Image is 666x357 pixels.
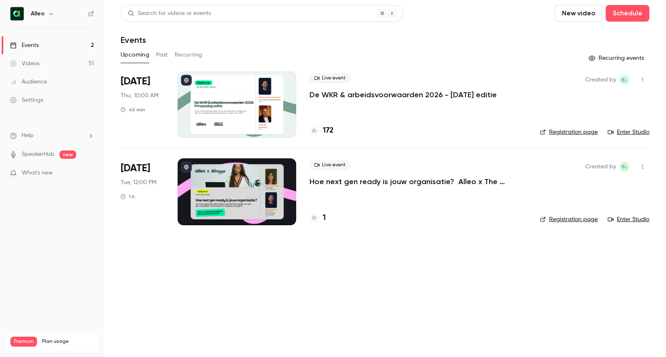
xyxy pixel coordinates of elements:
span: BL [621,162,627,172]
button: Recurring [175,48,203,62]
button: Upcoming [121,48,149,62]
a: SpeakerHub [22,150,54,159]
div: Audience [10,78,47,86]
a: Enter Studio [608,215,649,224]
span: Premium [10,337,37,347]
span: Live event [309,73,351,83]
h6: Alleo [31,10,45,18]
span: Bernice Lohr [619,162,629,172]
a: Registration page [540,215,598,224]
img: Alleo [10,7,24,20]
button: New video [555,5,602,22]
span: What's new [22,169,53,177]
span: Plan usage [42,338,94,345]
span: Help [22,131,34,140]
button: Past [156,48,168,62]
span: [DATE] [121,75,150,88]
a: Enter Studio [608,128,649,136]
h4: 172 [323,125,334,136]
h4: 1 [323,212,326,224]
a: 172 [309,125,334,136]
span: Live event [309,160,351,170]
span: Bernice Lohr [619,75,629,85]
div: 1 h [121,193,135,200]
div: Sep 18 Thu, 10:00 AM (Europe/Amsterdam) [121,71,164,138]
span: new [59,150,76,159]
a: Registration page [540,128,598,136]
div: Events [10,41,39,49]
span: BL [621,75,627,85]
button: Recurring events [585,52,649,65]
span: Created by [585,162,616,172]
span: Tue, 12:00 PM [121,178,156,187]
span: Thu, 10:00 AM [121,91,158,100]
img: Apollo [7,7,32,15]
div: Search for videos or events [128,9,211,18]
div: 45 min [121,106,145,113]
iframe: Noticeable Trigger [84,170,94,177]
h1: Events [121,35,146,45]
div: Videos [10,59,40,68]
li: help-dropdown-opener [10,131,94,140]
a: 1 [309,212,326,224]
button: Schedule [606,5,649,22]
div: Oct 7 Tue, 12:00 PM (Europe/Amsterdam) [121,158,164,225]
span: Created by [585,75,616,85]
a: Hoe next gen ready is jouw organisatie? Alleo x The Recharge Club [309,177,527,187]
div: Settings [10,96,43,104]
a: De WKR & arbeidsvoorwaarden 2026 - [DATE] editie [309,90,497,100]
span: [DATE] [121,162,150,175]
